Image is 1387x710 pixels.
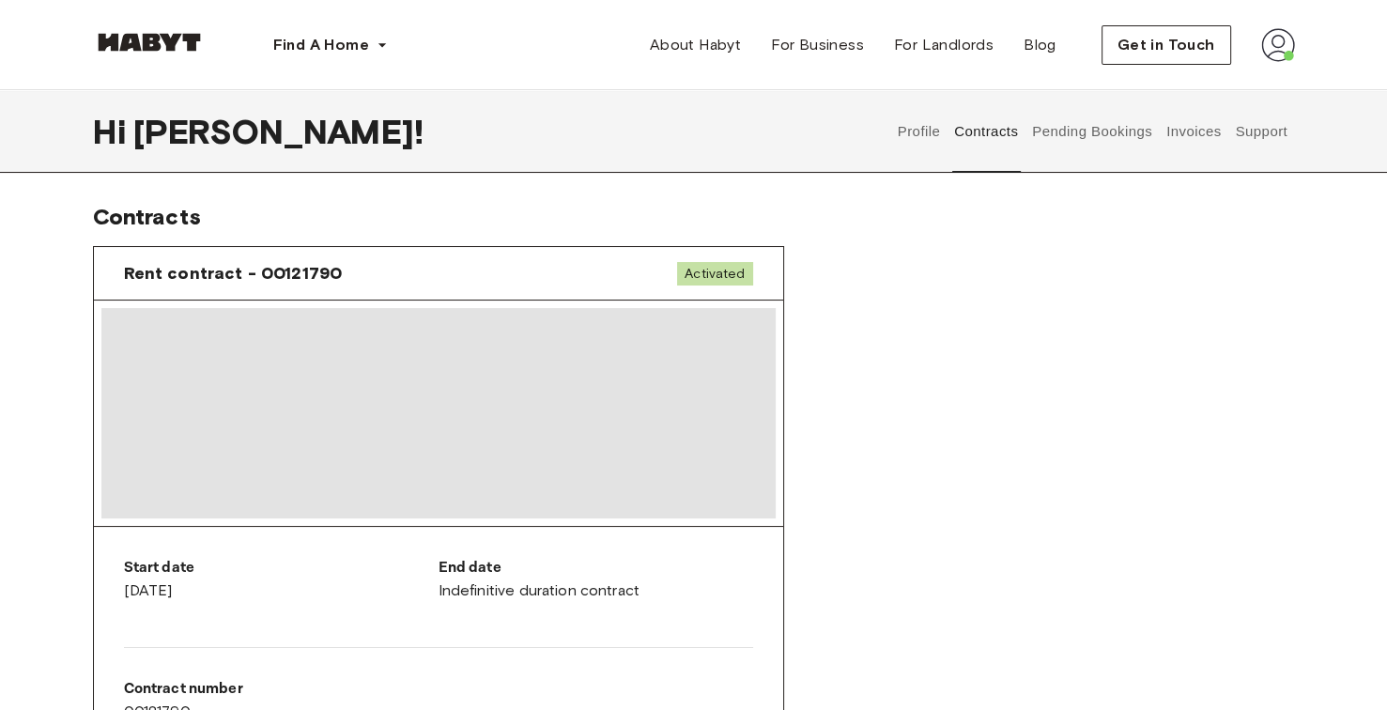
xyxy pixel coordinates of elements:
[93,33,206,52] img: Habyt
[890,90,1294,173] div: user profile tabs
[124,557,439,602] div: [DATE]
[1117,34,1215,56] span: Get in Touch
[879,26,1009,64] a: For Landlords
[1261,28,1295,62] img: avatar
[93,112,133,151] span: Hi
[124,678,439,701] p: Contract number
[124,557,439,579] p: Start date
[895,90,943,173] button: Profile
[439,557,753,579] p: End date
[756,26,879,64] a: For Business
[1009,26,1071,64] a: Blog
[258,26,403,64] button: Find A Home
[1024,34,1056,56] span: Blog
[273,34,369,56] span: Find A Home
[1030,90,1155,173] button: Pending Bookings
[1102,25,1231,65] button: Get in Touch
[133,112,424,151] span: [PERSON_NAME] !
[439,557,753,602] div: Indefinitive duration contract
[93,203,201,230] span: Contracts
[1233,90,1290,173] button: Support
[952,90,1021,173] button: Contracts
[650,34,741,56] span: About Habyt
[894,34,994,56] span: For Landlords
[124,262,343,285] span: Rent contract - 00121790
[677,262,752,286] span: Activated
[635,26,756,64] a: About Habyt
[771,34,864,56] span: For Business
[1164,90,1223,173] button: Invoices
